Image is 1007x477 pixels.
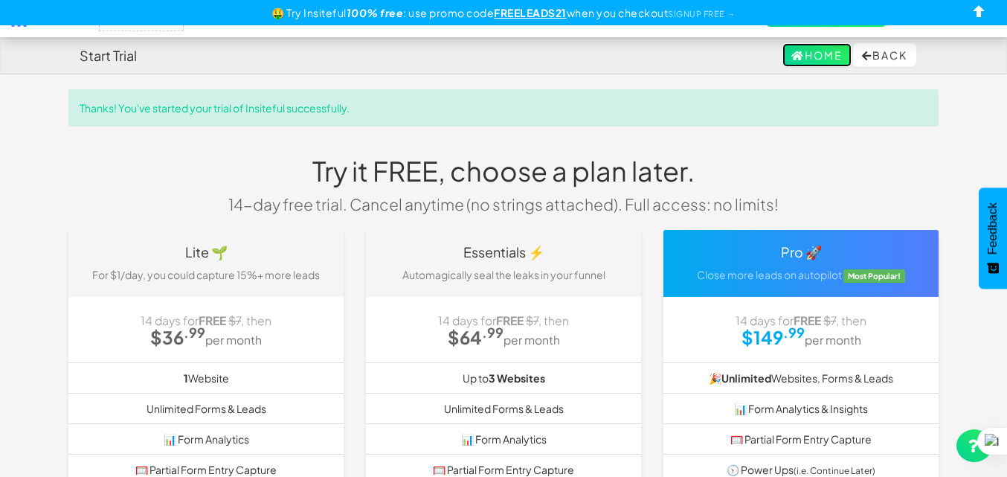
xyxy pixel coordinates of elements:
b: 1 [184,371,188,385]
a: SIGNUP FREE → [668,9,736,19]
h4: Pro 🚀 [675,245,927,260]
p: 14-day free trial. Cancel anytime (no strings attached). Full access: no limits! [217,193,790,215]
strike: $7 [823,313,836,327]
a: Home [782,43,852,67]
strong: FREE [496,313,524,327]
span: Close more leads on autopilot [697,268,842,281]
p: For $1/day, you could capture 15%+ more leads [80,267,332,282]
span: Feedback [986,202,1000,254]
p: Automagically seal the leaks in your funnel [377,267,630,282]
strong: $64 [448,326,503,348]
strong: FREE [794,313,821,327]
strike: $7 [228,313,241,327]
div: Thanks! You've started your trial of Insiteful successfully. [68,89,939,127]
li: 📊 Form Analytics [366,423,641,455]
h1: Try it FREE, choose a plan later. [217,156,790,186]
button: Back [853,43,916,67]
h4: Essentials ⚡ [377,245,630,260]
h4: Start Trial [80,48,137,63]
li: Unlimited Forms & Leads [366,393,641,424]
span: 14 days for , then [438,313,569,327]
strong: $36 [150,326,205,348]
strong: $149 [741,326,805,348]
u: FREELEADS21 [494,6,567,19]
strong: Unlimited [721,371,771,385]
strike: $7 [526,313,538,327]
small: per month [503,333,560,347]
span: 14 days for , then [141,313,271,327]
button: Feedback - Show survey [979,188,1007,289]
li: Unlimited Forms & Leads [68,393,344,424]
small: per month [805,333,861,347]
small: (i.e. Continue Later) [794,465,875,476]
li: 📊 Form Analytics [68,423,344,455]
b: 100% free [347,6,404,19]
li: 🥅 Partial Form Entry Capture [663,423,939,455]
sup: .99 [783,324,805,341]
li: 🎉 Websites, Forms & Leads [663,362,939,394]
small: per month [205,333,262,347]
sup: .99 [184,324,205,341]
span: 14 days for , then [736,313,866,327]
li: Website [68,362,344,394]
sup: .99 [482,324,503,341]
b: 3 Websites [489,371,545,385]
li: Up to [366,362,641,394]
li: 📊 Form Analytics & Insights [663,393,939,424]
strong: FREE [199,313,226,327]
span: Most Popular! [843,269,906,283]
h4: Lite 🌱 [80,245,332,260]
